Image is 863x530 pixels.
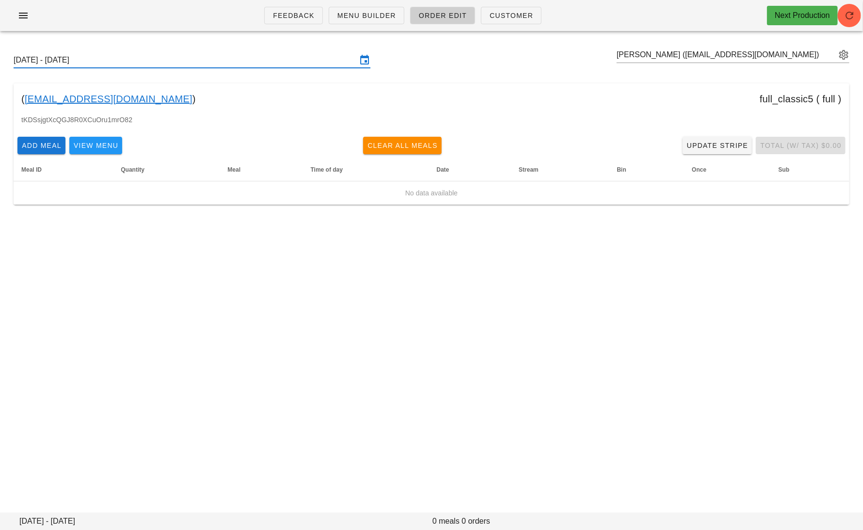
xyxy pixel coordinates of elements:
span: Feedback [272,12,315,19]
span: Quantity [121,166,144,173]
a: Customer [481,7,542,24]
button: Clear All Meals [363,137,442,154]
div: tKDSsjgtXcQGJ8R0XCuOru1mrO82 [14,114,849,133]
span: Sub [779,166,790,173]
div: Next Production [775,10,830,21]
th: Time of day: Not sorted. Activate to sort ascending. [303,158,429,181]
th: Sub: Not sorted. Activate to sort ascending. [771,158,849,181]
a: Order Edit [410,7,475,24]
th: Date: Not sorted. Activate to sort ascending. [429,158,511,181]
a: [EMAIL_ADDRESS][DOMAIN_NAME] [25,91,192,107]
span: Stream [519,166,539,173]
button: appended action [838,49,849,61]
span: Update Stripe [687,142,749,149]
span: Date [437,166,449,173]
span: Order Edit [418,12,467,19]
span: Customer [489,12,533,19]
span: Once [692,166,706,173]
button: Add Meal [17,137,65,154]
a: Update Stripe [683,137,752,154]
span: Menu Builder [337,12,396,19]
th: Bin: Not sorted. Activate to sort ascending. [609,158,685,181]
th: Meal ID: Not sorted. Activate to sort ascending. [14,158,113,181]
span: Meal ID [21,166,42,173]
td: No data available [14,181,849,205]
th: Once: Not sorted. Activate to sort ascending. [684,158,771,181]
span: Bin [617,166,626,173]
span: Meal [228,166,241,173]
div: ( ) [14,83,849,114]
th: Stream: Not sorted. Activate to sort ascending. [511,158,609,181]
div: full_classic5 ( full ) [760,91,842,107]
button: View Menu [69,137,122,154]
span: Clear All Meals [367,142,438,149]
input: Search by email or name [617,47,836,63]
span: Add Meal [21,142,62,149]
span: View Menu [73,142,118,149]
a: Menu Builder [329,7,404,24]
span: Time of day [311,166,343,173]
a: Feedback [264,7,323,24]
th: Meal: Not sorted. Activate to sort ascending. [220,158,303,181]
th: Quantity: Not sorted. Activate to sort ascending. [113,158,220,181]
